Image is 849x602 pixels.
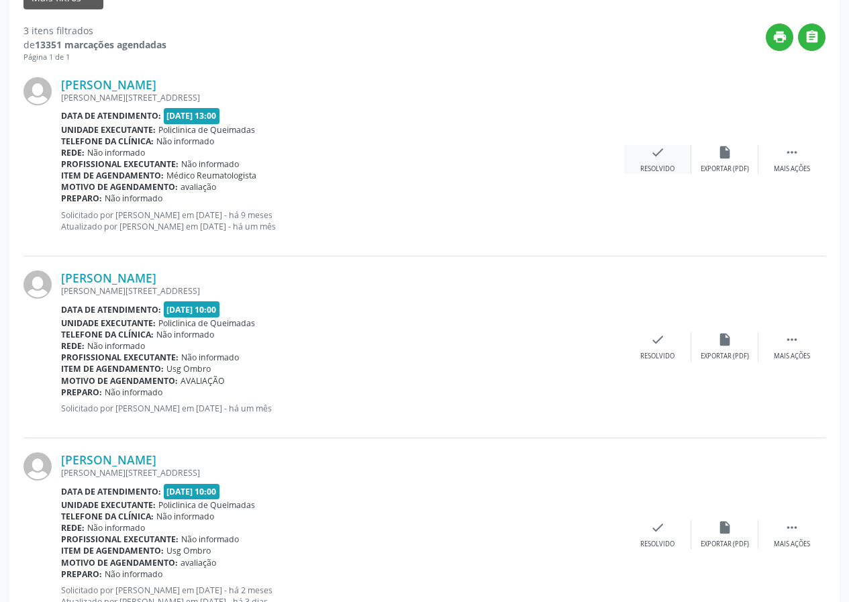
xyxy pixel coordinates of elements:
div: Exportar (PDF) [701,352,749,361]
b: Unidade executante: [61,499,156,511]
b: Motivo de agendamento: [61,181,178,193]
p: Solicitado por [PERSON_NAME] em [DATE] - há 9 meses Atualizado por [PERSON_NAME] em [DATE] - há u... [61,209,624,232]
div: Resolvido [640,352,675,361]
b: Motivo de agendamento: [61,557,178,568]
img: img [23,270,52,299]
b: Item de agendamento: [61,545,164,556]
b: Profissional executante: [61,158,179,170]
b: Data de atendimento: [61,486,161,497]
span: Policlinica de Queimadas [158,124,255,136]
b: Item de agendamento: [61,363,164,374]
span: Não informado [156,511,214,522]
div: Mais ações [774,540,810,549]
b: Rede: [61,340,85,352]
strong: 13351 marcações agendadas [35,38,166,51]
span: Não informado [87,340,145,352]
div: 3 itens filtrados [23,23,166,38]
span: Não informado [181,352,239,363]
div: Página 1 de 1 [23,52,166,63]
button:  [798,23,826,51]
i: insert_drive_file [717,145,732,160]
b: Preparo: [61,568,102,580]
span: Não informado [181,158,239,170]
div: Mais ações [774,164,810,174]
span: Não informado [87,147,145,158]
span: AVALIAÇÃO [181,375,225,387]
a: [PERSON_NAME] [61,270,156,285]
span: Não informado [105,387,162,398]
i: print [772,30,787,44]
b: Telefone da clínica: [61,136,154,147]
i: insert_drive_file [717,520,732,535]
i: check [650,520,665,535]
div: [PERSON_NAME][STREET_ADDRESS] [61,92,624,103]
b: Unidade executante: [61,124,156,136]
span: [DATE] 10:00 [164,484,220,499]
span: Não informado [105,193,162,204]
b: Preparo: [61,387,102,398]
span: [DATE] 10:00 [164,301,220,317]
b: Telefone da clínica: [61,511,154,522]
div: de [23,38,166,52]
b: Data de atendimento: [61,304,161,315]
i:  [805,30,819,44]
img: img [23,452,52,481]
div: [PERSON_NAME][STREET_ADDRESS] [61,285,624,297]
img: img [23,77,52,105]
i:  [785,332,799,347]
span: avaliação [181,181,216,193]
span: Policlinica de Queimadas [158,499,255,511]
span: Médico Reumatologista [166,170,256,181]
span: avaliação [181,557,216,568]
div: [PERSON_NAME][STREET_ADDRESS] [61,467,624,479]
p: Solicitado por [PERSON_NAME] em [DATE] - há um mês [61,403,624,414]
div: Resolvido [640,164,675,174]
span: Não informado [87,522,145,534]
span: Usg Ombro [166,363,211,374]
i: check [650,145,665,160]
a: [PERSON_NAME] [61,452,156,467]
b: Unidade executante: [61,317,156,329]
b: Profissional executante: [61,534,179,545]
span: Não informado [105,568,162,580]
div: Mais ações [774,352,810,361]
b: Preparo: [61,193,102,204]
b: Motivo de agendamento: [61,375,178,387]
i:  [785,520,799,535]
a: [PERSON_NAME] [61,77,156,92]
b: Data de atendimento: [61,110,161,121]
span: Policlinica de Queimadas [158,317,255,329]
span: [DATE] 13:00 [164,108,220,123]
span: Não informado [156,329,214,340]
div: Resolvido [640,540,675,549]
button: print [766,23,793,51]
i: insert_drive_file [717,332,732,347]
span: Usg Ombro [166,545,211,556]
b: Item de agendamento: [61,170,164,181]
span: Não informado [181,534,239,545]
span: Não informado [156,136,214,147]
div: Exportar (PDF) [701,540,749,549]
b: Rede: [61,522,85,534]
b: Rede: [61,147,85,158]
i: check [650,332,665,347]
b: Telefone da clínica: [61,329,154,340]
i:  [785,145,799,160]
b: Profissional executante: [61,352,179,363]
div: Exportar (PDF) [701,164,749,174]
